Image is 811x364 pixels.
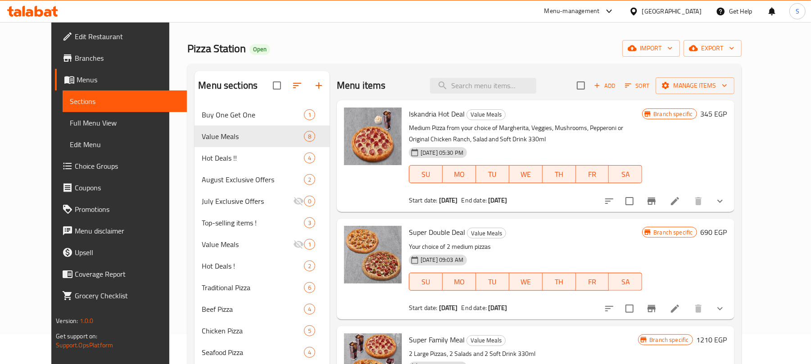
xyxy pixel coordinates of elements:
[293,239,304,250] svg: Inactive section
[598,298,620,319] button: sort-choices
[409,241,642,252] p: Your choice of 2 medium pizzas
[55,220,187,242] a: Menu disclaimer
[796,6,799,16] span: S
[202,304,304,315] span: Beef Pizza
[75,225,180,236] span: Menu disclaimer
[56,315,78,327] span: Version:
[249,44,270,55] div: Open
[195,147,330,169] div: Hot Deals !!4
[462,194,487,206] span: End date:
[446,275,472,288] span: MO
[709,298,731,319] button: show more
[202,347,304,358] div: Seafood Pizza
[715,303,725,314] svg: Show Choices
[462,302,487,314] span: End date:
[344,226,402,283] img: Super Double Deal
[195,169,330,190] div: August Exclusive Offers2
[63,134,187,155] a: Edit Menu
[77,74,180,85] span: Menus
[476,273,509,291] button: TU
[656,77,734,94] button: Manage items
[202,282,304,293] span: Traditional Pizza
[63,90,187,112] a: Sections
[195,342,330,363] div: Seafood Pizza4
[625,81,650,91] span: Sort
[75,290,180,301] span: Grocery Checklist
[202,196,293,207] span: July Exclusive Offers
[304,174,315,185] div: items
[409,225,465,239] span: Super Double Deal
[267,76,286,95] span: Select all sections
[55,198,187,220] a: Promotions
[701,226,727,238] h6: 690 EGP
[75,161,180,171] span: Choice Groups
[670,196,680,207] a: Edit menu item
[488,194,507,206] b: [DATE]
[620,192,639,211] span: Select to update
[409,302,438,314] span: Start date:
[304,327,315,335] span: 5
[202,109,304,120] span: Buy One Get One
[202,239,293,250] div: Value Meals
[55,26,187,47] a: Edit Restaurant
[688,298,709,319] button: delete
[691,43,734,54] span: export
[80,315,94,327] span: 1.0.0
[409,333,465,346] span: Super Family Meal
[70,139,180,150] span: Edit Menu
[55,263,187,285] a: Coverage Report
[543,165,576,183] button: TH
[543,273,576,291] button: TH
[202,217,304,228] div: Top-selling items !
[55,69,187,90] a: Menus
[202,325,304,336] div: Chicken Pizza
[304,347,315,358] div: items
[202,174,304,185] span: August Exclusive Offers
[195,234,330,255] div: Value Meals1
[413,168,439,181] span: SU
[202,131,304,142] div: Value Meals
[480,275,506,288] span: TU
[697,333,727,346] h6: 1210 EGP
[55,242,187,263] a: Upsell
[546,168,572,181] span: TH
[56,339,113,351] a: Support.OpsPlatform
[409,273,443,291] button: SU
[187,38,246,58] span: Pizza Station
[439,194,458,206] b: [DATE]
[641,298,662,319] button: Branch-specific-item
[195,320,330,342] div: Chicken Pizza5
[304,262,315,270] span: 2
[513,168,539,181] span: WE
[308,75,330,96] button: Add section
[409,348,638,360] p: 2 Large Pizzas, 2 Salads and 2 Soft Drink 330ml
[75,269,180,279] span: Coverage Report
[650,110,696,118] span: Branch specific
[701,108,727,120] h6: 345 EGP
[443,165,476,183] button: MO
[304,109,315,120] div: items
[598,190,620,212] button: sort-choices
[195,126,330,147] div: Value Meals8
[75,31,180,42] span: Edit Restaurant
[55,47,187,69] a: Branches
[304,304,315,315] div: items
[622,40,680,57] button: import
[467,228,506,238] span: Value Meals
[304,132,315,141] span: 8
[304,154,315,162] span: 4
[304,325,315,336] div: items
[249,45,270,53] span: Open
[202,261,304,271] div: Hot Deals !
[509,273,543,291] button: WE
[509,165,543,183] button: WE
[590,79,619,93] span: Add item
[304,282,315,293] div: items
[709,190,731,212] button: show more
[467,335,505,346] span: Value Meals
[75,53,180,63] span: Branches
[620,299,639,318] span: Select to update
[467,228,506,238] div: Value Meals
